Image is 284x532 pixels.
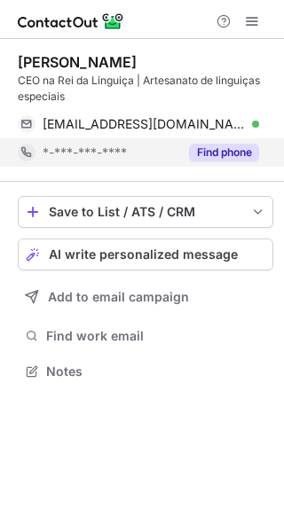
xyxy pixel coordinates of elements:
span: Add to email campaign [48,290,189,304]
span: AI write personalized message [49,247,238,262]
button: Notes [18,359,273,384]
span: Find work email [46,328,266,344]
span: [EMAIL_ADDRESS][DOMAIN_NAME] [43,116,246,132]
span: Notes [46,364,266,379]
button: save-profile-one-click [18,196,273,228]
button: AI write personalized message [18,239,273,270]
button: Find work email [18,324,273,348]
div: CEO na Rei da Linguiça | Artesanato de linguiças especiais [18,73,273,105]
div: Save to List / ATS / CRM [49,205,242,219]
button: Add to email campaign [18,281,273,313]
div: [PERSON_NAME] [18,53,137,71]
img: ContactOut v5.3.10 [18,11,124,32]
button: Reveal Button [189,144,259,161]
